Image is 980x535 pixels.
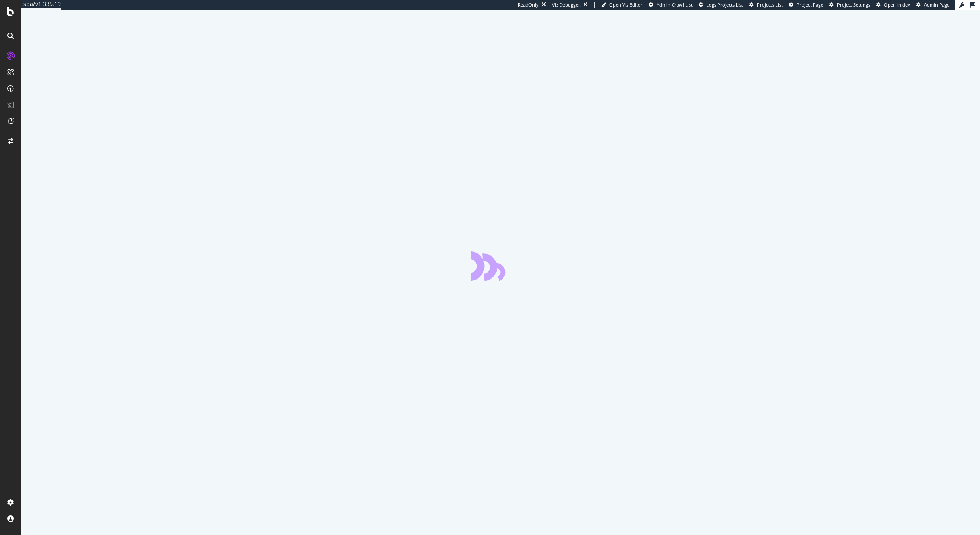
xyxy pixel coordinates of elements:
[518,2,540,8] div: ReadOnly:
[699,2,743,8] a: Logs Projects List
[471,251,530,281] div: animation
[924,2,949,8] span: Admin Page
[649,2,693,8] a: Admin Crawl List
[829,2,870,8] a: Project Settings
[749,2,783,8] a: Projects List
[916,2,949,8] a: Admin Page
[797,2,823,8] span: Project Page
[657,2,693,8] span: Admin Crawl List
[837,2,870,8] span: Project Settings
[757,2,783,8] span: Projects List
[601,2,643,8] a: Open Viz Editor
[884,2,910,8] span: Open in dev
[876,2,910,8] a: Open in dev
[609,2,643,8] span: Open Viz Editor
[789,2,823,8] a: Project Page
[552,2,581,8] div: Viz Debugger:
[706,2,743,8] span: Logs Projects List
